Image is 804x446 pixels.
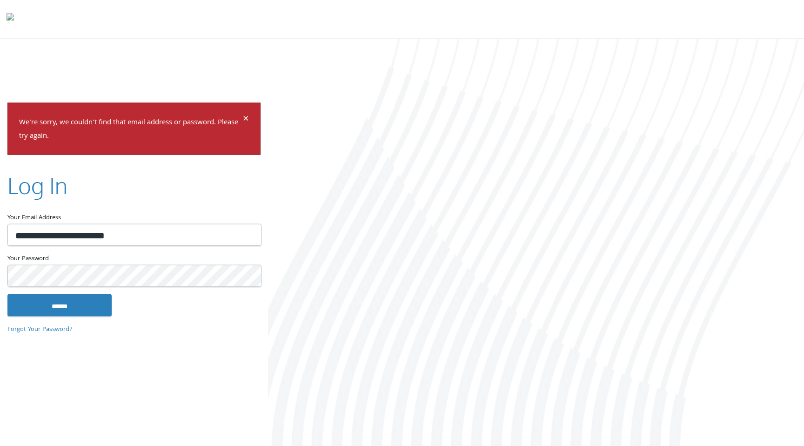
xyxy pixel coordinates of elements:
span: × [243,111,249,129]
p: We're sorry, we couldn't find that email address or password. Please try again. [19,116,241,143]
a: Forgot Your Password? [7,324,73,335]
button: Dismiss alert [243,115,249,126]
label: Your Password [7,253,261,264]
h2: Log In [7,169,67,201]
img: todyl-logo-dark.svg [7,10,14,28]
